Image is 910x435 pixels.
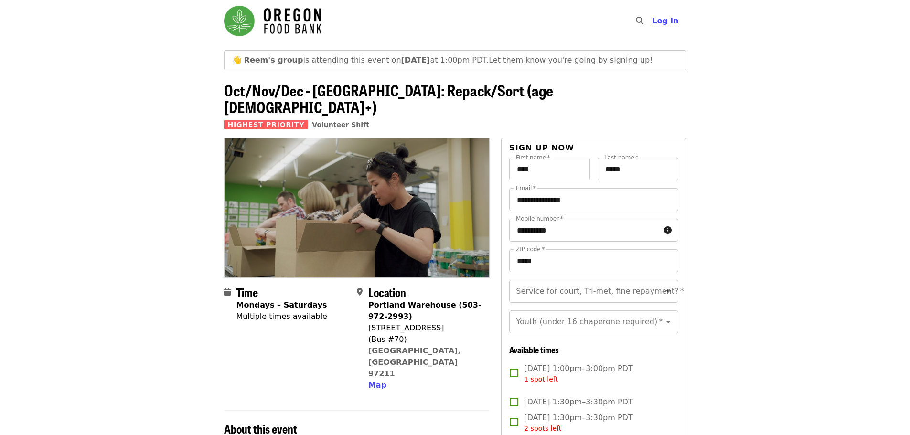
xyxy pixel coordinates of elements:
span: waving emoji [232,55,242,64]
span: Oct/Nov/Dec - [GEOGRAPHIC_DATA]: Repack/Sort (age [DEMOGRAPHIC_DATA]+) [224,79,553,118]
a: [GEOGRAPHIC_DATA], [GEOGRAPHIC_DATA] 97211 [368,346,461,378]
strong: [DATE] [401,55,430,64]
button: Open [662,315,675,329]
label: Last name [604,155,638,160]
span: 2 spots left [524,424,561,432]
a: Volunteer Shift [312,121,369,128]
span: is attending this event on at 1:00pm PDT. [244,55,489,64]
span: Let them know you're going by signing up! [489,55,653,64]
input: Last name [598,158,678,180]
span: Sign up now [509,143,574,152]
div: (Bus #70) [368,334,482,345]
label: Email [516,185,536,191]
button: Map [368,380,386,391]
input: Mobile number [509,219,660,242]
i: calendar icon [224,287,231,297]
span: Time [236,284,258,300]
span: Log in [652,16,678,25]
img: Oct/Nov/Dec - Portland: Repack/Sort (age 8+) organized by Oregon Food Bank [225,138,490,277]
i: search icon [636,16,643,25]
span: [DATE] 1:30pm–3:30pm PDT [524,396,632,408]
input: ZIP code [509,249,678,272]
span: [DATE] 1:00pm–3:00pm PDT [524,363,632,384]
i: map-marker-alt icon [357,287,363,297]
i: circle-info icon [664,226,672,235]
input: Email [509,188,678,211]
span: Location [368,284,406,300]
img: Oregon Food Bank - Home [224,6,321,36]
span: [DATE] 1:30pm–3:30pm PDT [524,412,632,434]
span: Highest Priority [224,120,309,129]
span: 1 spot left [524,375,558,383]
button: Log in [644,11,686,31]
input: First name [509,158,590,180]
button: Open [662,285,675,298]
label: First name [516,155,550,160]
div: [STREET_ADDRESS] [368,322,482,334]
span: Map [368,381,386,390]
strong: Mondays – Saturdays [236,300,327,309]
label: ZIP code [516,246,545,252]
span: Available times [509,343,559,356]
div: Multiple times available [236,311,327,322]
strong: Portland Warehouse (503-972-2993) [368,300,482,321]
input: Search [649,10,657,32]
label: Mobile number [516,216,563,222]
strong: Reem's group [244,55,303,64]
